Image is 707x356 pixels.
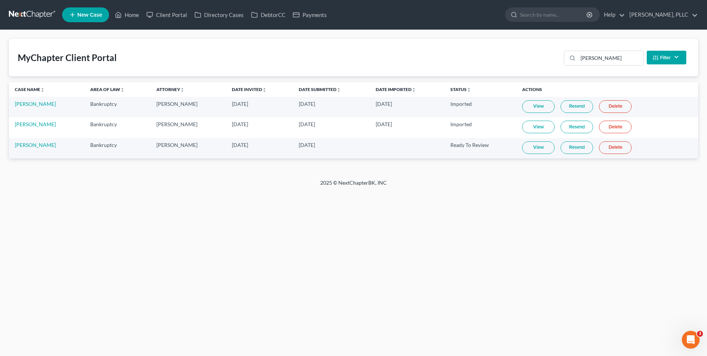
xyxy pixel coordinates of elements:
a: [PERSON_NAME], PLLC [626,8,698,21]
span: [DATE] [299,142,315,148]
td: [PERSON_NAME] [150,138,226,158]
i: unfold_more [40,88,45,92]
a: Resend [561,121,593,133]
a: Case Nameunfold_more [15,87,45,92]
a: [PERSON_NAME] [15,121,56,127]
td: Bankruptcy [84,97,150,117]
a: Payments [289,8,331,21]
td: Ready To Review [444,138,516,158]
div: 2025 © NextChapterBK, INC [143,179,564,192]
a: Home [111,8,143,21]
a: Client Portal [143,8,191,21]
td: Bankruptcy [84,138,150,158]
span: [DATE] [299,101,315,107]
a: Statusunfold_more [450,87,471,92]
a: [PERSON_NAME] [15,142,56,148]
i: unfold_more [180,88,185,92]
input: Search... [578,51,643,65]
span: [DATE] [299,121,315,127]
td: [PERSON_NAME] [150,117,226,138]
span: [DATE] [232,101,248,107]
td: Bankruptcy [84,117,150,138]
a: Area of Lawunfold_more [90,87,125,92]
div: MyChapter Client Portal [18,52,117,64]
span: [DATE] [232,121,248,127]
a: View [522,121,555,133]
span: [DATE] [232,142,248,148]
a: View [522,100,555,113]
span: [DATE] [376,101,392,107]
a: Date Submittedunfold_more [299,87,341,92]
td: Imported [444,117,516,138]
a: Attorneyunfold_more [156,87,185,92]
a: [PERSON_NAME] [15,101,56,107]
i: unfold_more [262,88,267,92]
input: Search by name... [520,8,588,21]
a: Delete [599,141,632,154]
a: Delete [599,121,632,133]
a: Date Importedunfold_more [376,87,416,92]
a: Directory Cases [191,8,247,21]
a: Delete [599,100,632,113]
a: Date Invitedunfold_more [232,87,267,92]
th: Actions [516,82,698,97]
span: New Case [77,12,102,18]
span: [DATE] [376,121,392,127]
i: unfold_more [467,88,471,92]
td: Imported [444,97,516,117]
button: Filter [647,51,686,64]
span: 3 [697,331,703,337]
i: unfold_more [336,88,341,92]
a: Help [600,8,625,21]
a: View [522,141,555,154]
td: [PERSON_NAME] [150,97,226,117]
iframe: Intercom live chat [682,331,700,349]
i: unfold_more [120,88,125,92]
a: Resend [561,141,593,154]
a: Resend [561,100,593,113]
i: unfold_more [412,88,416,92]
a: DebtorCC [247,8,289,21]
